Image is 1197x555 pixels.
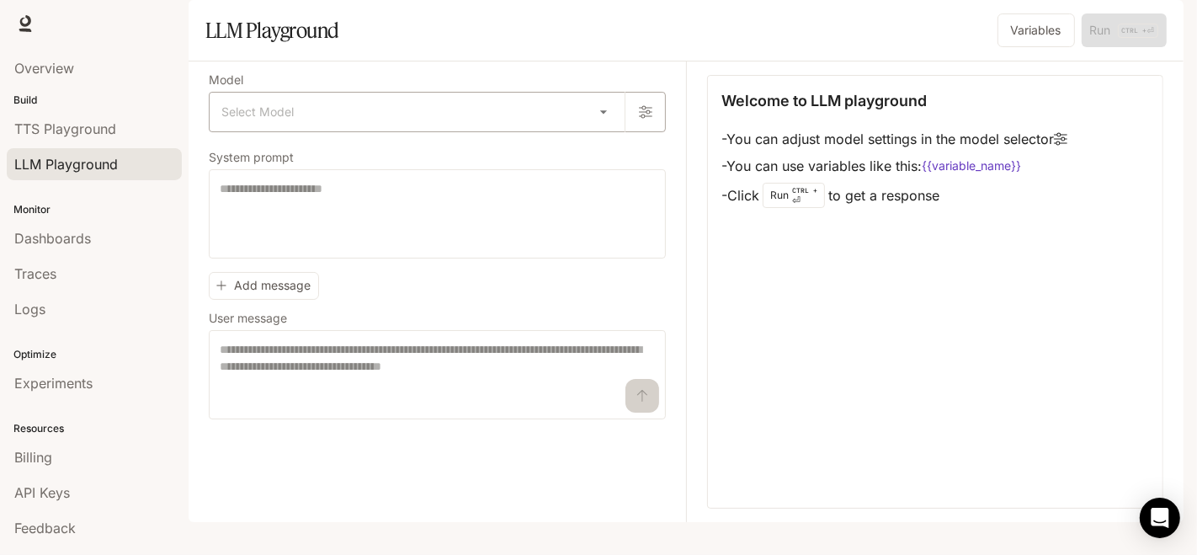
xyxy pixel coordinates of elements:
p: Model [209,74,243,86]
li: - Click to get a response [721,179,1067,211]
div: Run [763,183,825,208]
p: CTRL + [792,185,817,195]
p: User message [209,312,287,324]
code: {{variable_name}} [922,157,1021,174]
div: Open Intercom Messenger [1140,498,1180,538]
p: System prompt [209,152,294,163]
div: Select Model [210,93,625,131]
p: Welcome to LLM playground [721,89,927,112]
span: Select Model [221,104,294,120]
h1: LLM Playground [205,13,339,47]
button: Variables [997,13,1075,47]
p: ⏎ [792,185,817,205]
li: - You can use variables like this: [721,152,1067,179]
li: - You can adjust model settings in the model selector [721,125,1067,152]
button: Add message [209,272,319,300]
